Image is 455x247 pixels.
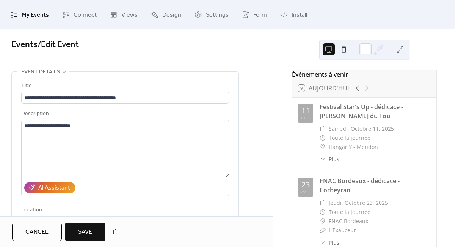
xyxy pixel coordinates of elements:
[320,155,339,163] button: ​Plus
[320,155,326,163] div: ​
[22,9,49,21] span: My Events
[329,124,394,133] span: samedi, octobre 11, 2025
[329,155,339,163] span: Plus
[320,207,326,217] div: ​
[104,3,143,26] a: Views
[25,228,49,237] span: Cancel
[320,102,430,120] div: Festival Star's Up - dédicace - [PERSON_NAME] du Fou
[292,9,307,21] span: Install
[275,3,313,26] a: Install
[320,226,326,235] div: ​
[74,9,97,21] span: Connect
[162,9,181,21] span: Design
[329,207,370,217] span: Toute la journée
[236,3,273,26] a: Form
[329,226,356,234] a: L'Exauceur
[145,3,187,26] a: Design
[329,239,339,247] span: Plus
[65,223,105,241] button: Save
[320,239,339,247] button: ​Plus
[78,228,92,237] span: Save
[38,36,79,53] span: / Edit Event
[320,239,326,247] div: ​
[5,3,55,26] a: My Events
[292,70,436,79] div: Événements à venir
[21,109,227,119] div: Description
[301,181,310,188] div: 23
[301,190,310,194] div: oct.
[320,217,326,226] div: ​
[38,184,70,193] div: AI Assistant
[320,198,326,207] div: ​
[12,223,62,241] button: Cancel
[21,206,227,215] div: Location
[11,36,38,53] a: Events
[329,198,388,207] span: jeudi, octobre 23, 2025
[320,124,326,133] div: ​
[320,177,400,194] a: FNAC Bordeaux - dédicace - Corbeyran
[56,3,102,26] a: Connect
[329,217,368,226] a: FNAC Bordeaux
[253,9,267,21] span: Form
[301,116,310,120] div: oct.
[21,68,60,77] span: Event details
[320,133,326,142] div: ​
[24,182,75,193] button: AI Assistant
[329,133,370,142] span: Toute la journée
[301,107,310,114] div: 11
[121,9,138,21] span: Views
[21,81,227,90] div: Title
[329,142,378,152] a: Hangar Y - Meudon
[320,142,326,152] div: ​
[189,3,234,26] a: Settings
[206,9,229,21] span: Settings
